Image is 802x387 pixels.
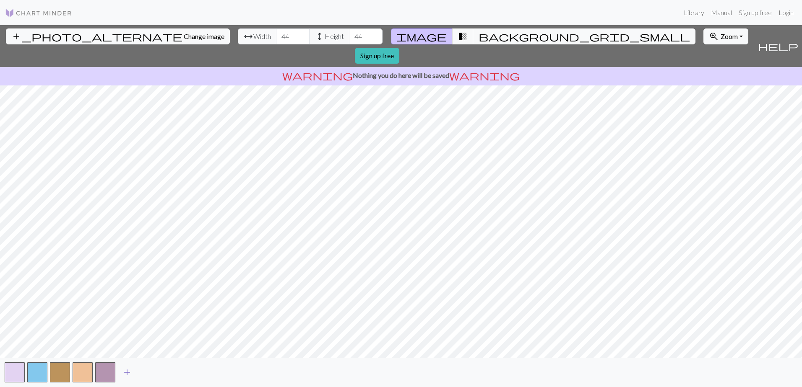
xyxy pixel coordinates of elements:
[6,28,230,44] button: Change image
[735,4,775,21] a: Sign up free
[117,364,138,380] button: Add color
[775,4,797,21] a: Login
[3,70,799,80] p: Nothing you do here will be saved
[325,31,344,41] span: Height
[122,366,132,378] span: add
[703,28,748,44] button: Zoom
[754,25,802,67] button: Help
[5,8,72,18] img: Logo
[458,31,468,42] span: transition_fade
[396,31,447,42] span: image
[184,32,224,40] span: Change image
[253,31,271,41] span: Width
[758,40,798,52] span: help
[315,31,325,42] span: height
[449,70,520,81] span: warning
[11,31,182,42] span: add_photo_alternate
[243,31,253,42] span: arrow_range
[721,32,738,40] span: Zoom
[355,48,399,64] a: Sign up free
[479,31,690,42] span: background_grid_small
[709,31,719,42] span: zoom_in
[282,70,353,81] span: warning
[680,4,708,21] a: Library
[708,4,735,21] a: Manual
